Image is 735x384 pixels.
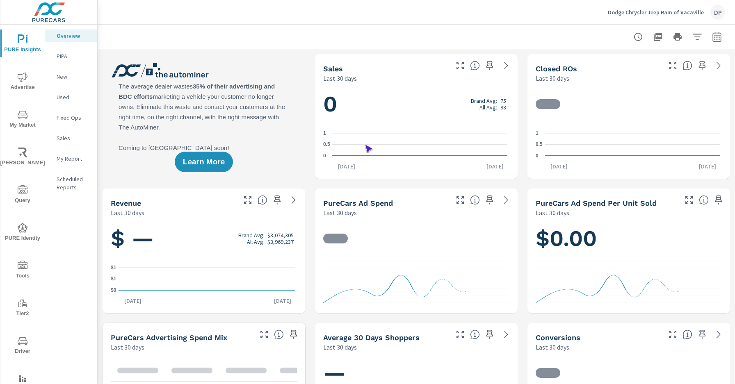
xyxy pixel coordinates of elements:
[323,342,357,352] p: Last 30 days
[481,162,509,170] p: [DATE]
[3,223,42,243] span: PURE Identity
[454,328,467,341] button: Make Fullscreen
[111,342,144,352] p: Last 30 days
[111,287,116,293] text: $0
[267,239,294,245] p: $3,969,237
[274,329,284,339] span: This table looks at how you compare to the amount of budget you spend per channel as opposed to y...
[536,64,577,73] h5: Closed ROs
[712,328,725,341] a: See more details in report
[500,98,506,104] p: 75
[682,193,696,207] button: Make Fullscreen
[323,90,509,118] h1: 0
[709,29,725,45] button: Select Date Range
[536,199,657,207] h5: PureCars Ad Spend Per Unit Sold
[323,333,420,342] h5: Average 30 Days Shoppers
[57,114,91,122] p: Fixed Ops
[666,328,679,341] button: Make Fullscreen
[471,98,497,104] p: Brand Avg:
[175,152,233,172] button: Learn More
[238,232,265,239] p: Brand Avg:
[536,333,580,342] h5: Conversions
[712,193,725,207] span: Save this to your personalized report
[57,73,91,81] p: New
[500,328,513,341] a: See more details in report
[57,93,91,101] p: Used
[3,185,42,205] span: Query
[545,162,573,170] p: [DATE]
[332,162,361,170] p: [DATE]
[247,239,265,245] p: All Avg:
[45,30,97,42] div: Overview
[267,232,294,239] p: $3,074,305
[45,111,97,124] div: Fixed Ops
[470,61,480,70] span: Number of vehicles sold by the dealership over the selected date range. [Source: This data is sou...
[119,297,147,305] p: [DATE]
[57,155,91,163] p: My Report
[536,153,539,159] text: 0
[111,276,116,282] text: $1
[536,342,569,352] p: Last 30 days
[689,29,705,45] button: Apply Filters
[111,225,297,252] h1: $ —
[682,329,692,339] span: The number of dealer-specified goals completed by a visitor. [Source: This data is provided by th...
[696,59,709,72] span: Save this to your personalized report
[241,193,254,207] button: Make Fullscreen
[57,52,91,60] p: PIPA
[3,336,42,356] span: Driver
[536,208,569,218] p: Last 30 days
[287,193,300,207] a: See more details in report
[323,153,326,159] text: 0
[536,130,539,136] text: 1
[669,29,686,45] button: Print Report
[323,64,343,73] h5: Sales
[3,148,42,168] span: [PERSON_NAME]
[483,193,496,207] span: Save this to your personalized report
[3,110,42,130] span: My Market
[323,73,357,83] p: Last 30 days
[696,328,709,341] span: Save this to your personalized report
[271,193,284,207] span: Save this to your personalized report
[45,50,97,62] div: PIPA
[666,59,679,72] button: Make Fullscreen
[111,208,144,218] p: Last 30 days
[323,208,357,218] p: Last 30 days
[470,195,480,205] span: Total cost of media for all PureCars channels for the selected dealership group over the selected...
[3,34,42,55] span: PURE Insights
[536,225,722,252] h1: $0.00
[45,132,97,144] div: Sales
[536,142,543,148] text: 0.5
[287,328,300,341] span: Save this to your personalized report
[45,91,97,103] div: Used
[3,261,42,281] span: Tools
[483,59,496,72] span: Save this to your personalized report
[258,328,271,341] button: Make Fullscreen
[111,265,116,270] text: $1
[3,72,42,92] span: Advertise
[45,70,97,83] div: New
[3,298,42,318] span: Tier2
[323,130,326,136] text: 1
[500,104,506,111] p: 98
[45,152,97,165] div: My Report
[650,29,666,45] button: "Export Report to PDF"
[323,199,393,207] h5: PureCars Ad Spend
[323,142,330,148] text: 0.5
[682,61,692,70] span: Number of Repair Orders Closed by the selected dealership group over the selected time range. [So...
[483,328,496,341] span: Save this to your personalized report
[693,162,722,170] p: [DATE]
[710,5,725,20] div: DP
[454,59,467,72] button: Make Fullscreen
[608,9,704,16] p: Dodge Chrysler Jeep Ram of Vacaville
[712,59,725,72] a: See more details in report
[183,158,225,166] span: Learn More
[258,195,267,205] span: Total sales revenue over the selected date range. [Source: This data is sourced from the dealer’s...
[470,329,480,339] span: A rolling 30 day total of daily Shoppers on the dealership website, averaged over the selected da...
[454,193,467,207] button: Make Fullscreen
[57,175,91,191] p: Scheduled Reports
[57,32,91,40] p: Overview
[111,199,141,207] h5: Revenue
[479,104,497,111] p: All Avg:
[536,73,569,83] p: Last 30 days
[111,333,227,342] h5: PureCars Advertising Spend Mix
[500,193,513,207] a: See more details in report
